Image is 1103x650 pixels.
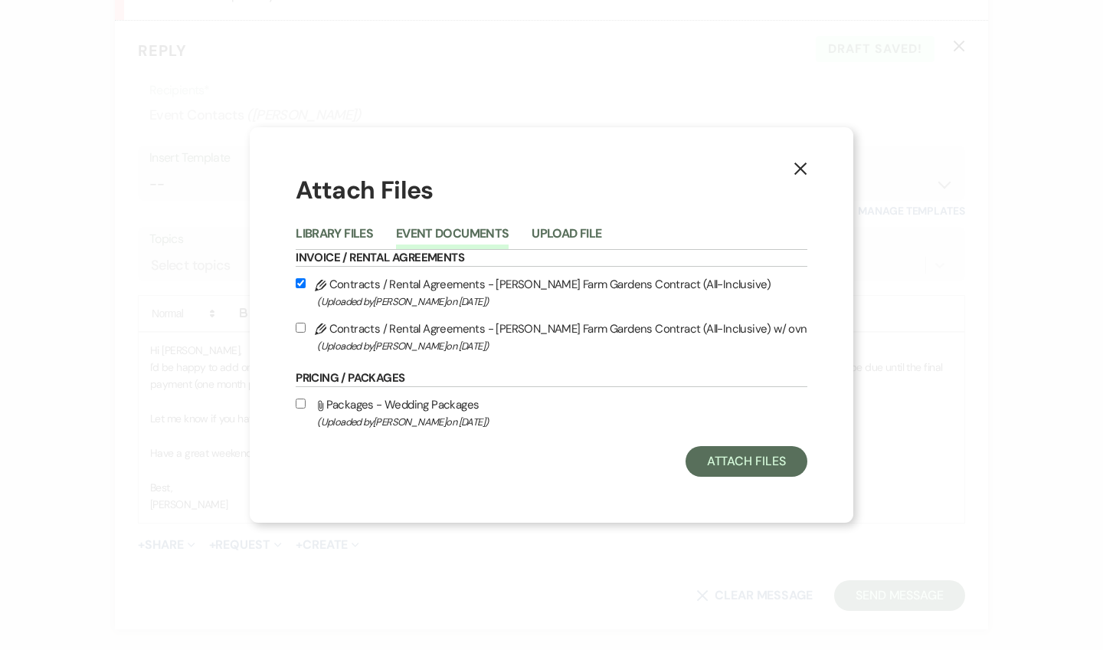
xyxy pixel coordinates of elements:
[686,446,807,477] button: Attach Files
[296,323,306,333] input: Contracts / Rental Agreements - [PERSON_NAME] Farm Gardens Contract (All-Inclusive) w/ ovn(Upload...
[296,395,807,431] label: Packages - Wedding Packages
[296,250,807,267] h6: Invoice / Rental Agreements
[296,319,807,355] label: Contracts / Rental Agreements - [PERSON_NAME] Farm Gardens Contract (All-Inclusive) w/ ovn
[296,370,807,387] h6: Pricing / Packages
[296,399,306,409] input: Packages - Wedding Packages(Uploaded by[PERSON_NAME]on [DATE])
[317,293,807,310] span: (Uploaded by [PERSON_NAME] on [DATE] )
[317,337,807,355] span: (Uploaded by [PERSON_NAME] on [DATE] )
[296,278,306,288] input: Contracts / Rental Agreements - [PERSON_NAME] Farm Gardens Contract (All-Inclusive)(Uploaded by[P...
[296,173,807,208] h1: Attach Files
[396,228,509,249] button: Event Documents
[296,228,373,249] button: Library Files
[296,274,807,310] label: Contracts / Rental Agreements - [PERSON_NAME] Farm Gardens Contract (All-Inclusive)
[532,228,601,249] button: Upload File
[317,413,807,431] span: (Uploaded by [PERSON_NAME] on [DATE] )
